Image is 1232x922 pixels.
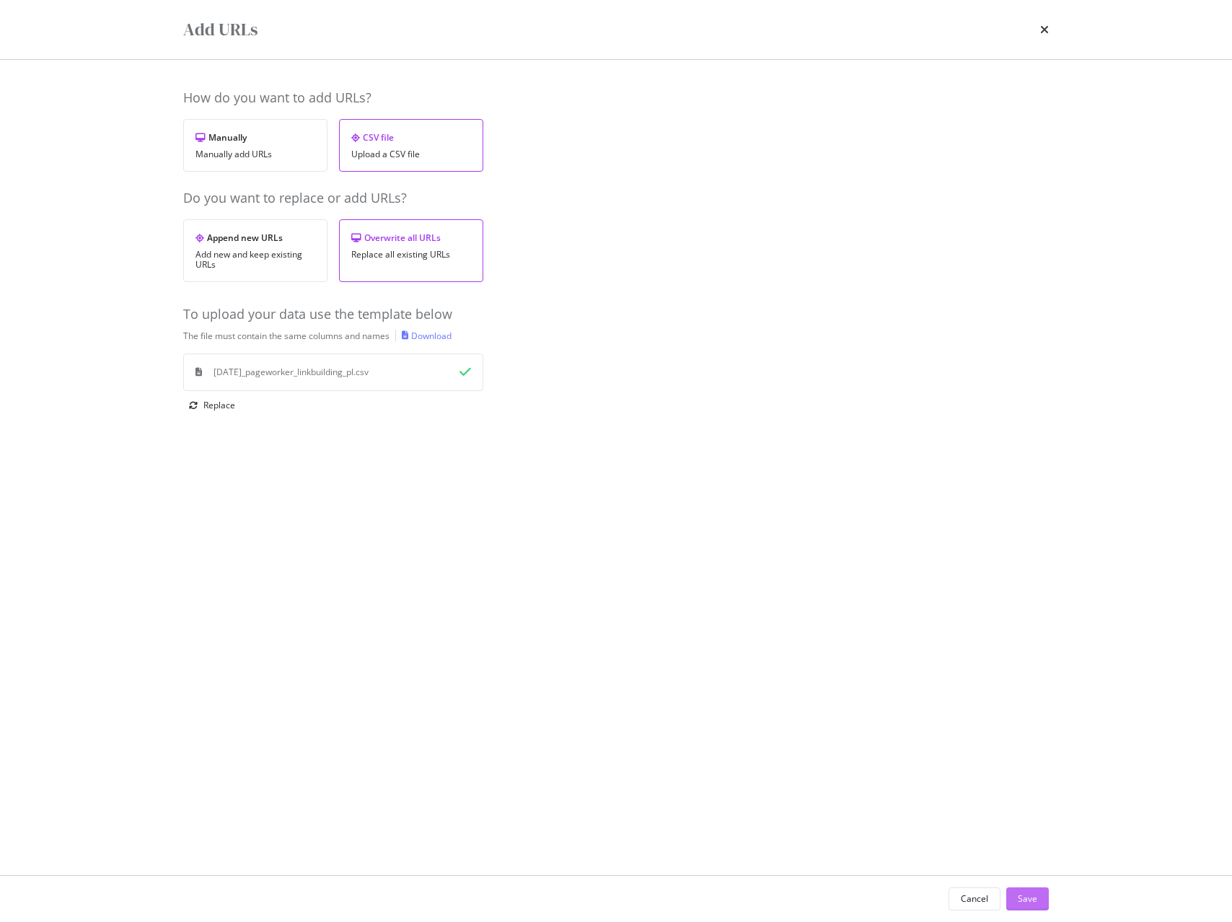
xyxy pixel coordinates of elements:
[183,305,1049,324] div: To upload your data use the template below
[195,149,315,159] div: Manually add URLs
[195,250,315,270] div: Add new and keep existing URLs
[195,232,315,244] div: Append new URLs
[1040,17,1049,42] div: times
[183,189,1049,208] div: Do you want to replace or add URLs?
[195,131,315,144] div: Manually
[351,149,471,159] div: Upload a CSV file
[402,330,452,342] a: Download
[961,892,988,905] div: Cancel
[183,17,258,42] div: Add URLs
[203,399,235,411] div: Replace
[214,366,369,379] div: [DATE]_pageworker_linkbuilding_pl.csv
[949,887,1000,910] button: Cancel
[1006,887,1049,910] button: Save
[183,394,235,417] button: Replace
[183,330,390,342] div: The file must contain the same columns and names
[351,250,471,260] div: Replace all existing URLs
[351,131,471,144] div: CSV file
[183,89,1049,107] div: How do you want to add URLs?
[351,232,471,244] div: Overwrite all URLs
[411,330,452,342] div: Download
[1018,892,1037,905] div: Save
